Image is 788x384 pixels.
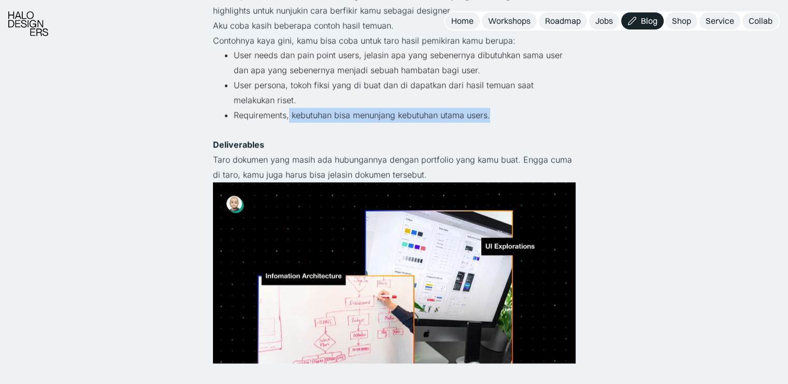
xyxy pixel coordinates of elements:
li: Requirements, kebutuhan bisa menunjang kebutuhan utama users. [234,108,576,123]
p: Taro dokumen yang masih ada hubungannya dengan portfolio yang kamu buat. Engga cuma di taro, kamu... [213,152,576,182]
p: ‍ [213,122,576,137]
a: Service [699,12,740,29]
div: Blog [641,16,657,26]
p: Contohnya kaya gini, kamu bisa coba untuk taro hasil pemikiran kamu berupa: [213,33,576,48]
div: Jobs [595,16,613,26]
div: Shop [672,16,691,26]
p: Aku coba kasih beberapa contoh hasil temuan. [213,18,576,33]
li: User persona, tokoh fiksi yang di buat dan di dapatkan dari hasil temuan saat melakukan riset. [234,78,576,108]
a: Shop [666,12,697,29]
li: User needs dan pain point users, jelasin apa yang sebenernya dibutuhkan sama user dan apa yang se... [234,48,576,78]
a: Home [445,12,480,29]
a: Blog [621,12,664,29]
div: Home [451,16,474,26]
a: Jobs [589,12,619,29]
div: Collab [749,16,772,26]
a: Workshops [482,12,537,29]
p: ‍ [213,368,576,383]
a: Collab [742,12,779,29]
strong: Deliverables [213,139,264,150]
div: Roadmap [545,16,581,26]
a: Roadmap [539,12,587,29]
div: Service [706,16,734,26]
div: Workshops [488,16,531,26]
